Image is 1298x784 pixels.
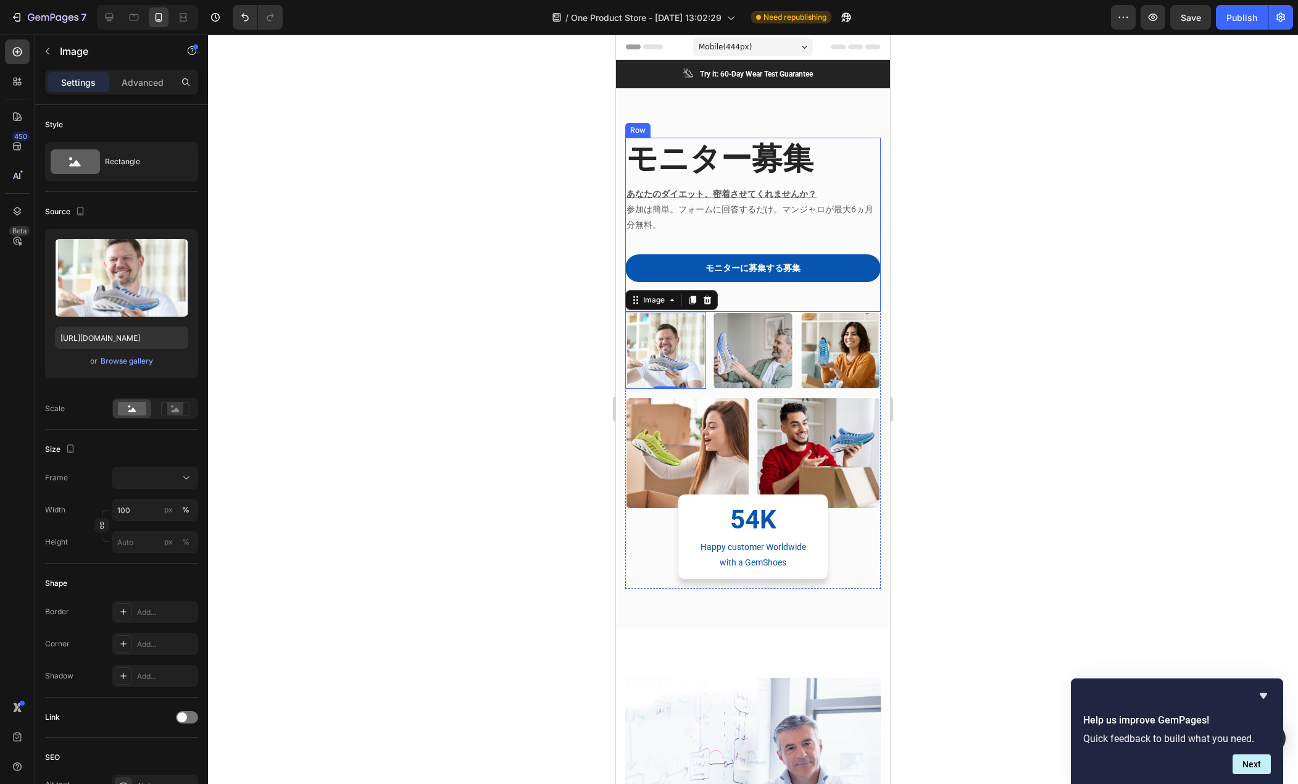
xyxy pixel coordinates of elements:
div: Beta [9,226,30,236]
div: Add... [137,639,195,650]
div: Shadow [45,670,73,682]
span: / [565,11,568,24]
div: % [182,504,189,515]
button: px [178,535,193,549]
p: Quick feedback to build what you need. [1083,733,1271,744]
p: Advanced [122,76,164,89]
input: px% [112,531,198,553]
div: Undo/Redo [233,5,283,30]
span: or [90,354,98,369]
div: % [182,536,189,548]
div: Corner [45,638,70,649]
button: Save [1170,5,1211,30]
div: Shape [45,578,67,589]
div: Scale [45,403,65,414]
button: px [178,503,193,517]
span: Need republishing [763,12,826,23]
span: One Product Store - [DATE] 13:02:29 [571,11,722,24]
button: Publish [1216,5,1268,30]
div: Link [45,712,60,723]
button: % [161,535,176,549]
div: SEO [45,752,60,763]
div: Source [45,204,88,220]
label: Height [45,536,68,548]
img: preview-image [55,239,188,317]
button: Next question [1233,754,1271,774]
div: px [164,536,173,548]
iframe: Design area [616,35,890,784]
div: Border [45,606,69,617]
p: 7 [81,10,86,25]
span: Save [1181,12,1201,23]
input: px% [112,499,198,521]
div: Browse gallery [101,356,153,367]
h2: Help us improve GemPages! [1083,713,1271,728]
div: Style [45,119,63,130]
div: Add... [137,607,195,618]
label: Frame [45,472,68,483]
div: Rectangle [105,148,180,176]
div: Publish [1226,11,1257,24]
button: Browse gallery [100,355,154,367]
div: 450 [12,131,30,141]
button: 7 [5,5,92,30]
button: % [161,503,176,517]
div: Add... [137,671,195,682]
div: Size [45,441,78,458]
label: Width [45,504,65,515]
button: Hide survey [1256,688,1271,703]
div: px [164,504,173,515]
p: Image [60,44,165,59]
div: Help us improve GemPages! [1083,688,1271,774]
input: https://example.com/image.jpg [55,327,188,349]
p: Settings [61,76,96,89]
